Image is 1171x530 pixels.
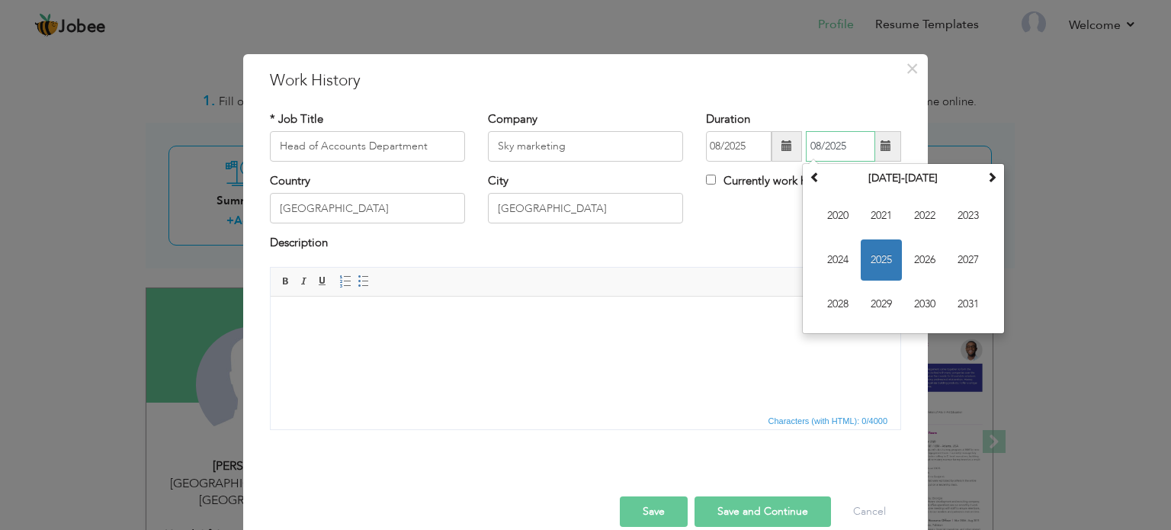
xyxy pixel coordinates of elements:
span: Previous Decade [810,172,820,182]
button: Cancel [838,496,901,527]
a: Italic [296,273,313,290]
input: Currently work here [706,175,716,185]
a: Bold [278,273,294,290]
div: Statistics [765,414,893,428]
label: City [488,173,509,189]
span: 2030 [904,284,945,325]
input: From [706,131,772,162]
span: 2020 [817,195,858,236]
span: Next Decade [987,172,997,182]
button: Close [900,56,924,81]
span: 2026 [904,239,945,281]
span: 2031 [948,284,989,325]
label: * Job Title [270,111,323,127]
span: × [906,55,919,82]
h3: Work History [270,69,901,92]
span: 2029 [861,284,902,325]
span: 2025 [861,239,902,281]
label: Description [270,235,328,251]
label: Country [270,173,310,189]
button: Save [620,496,688,527]
span: 2021 [861,195,902,236]
button: Save and Continue [695,496,831,527]
span: 2023 [948,195,989,236]
th: Select Decade [824,167,983,190]
label: Company [488,111,537,127]
span: 2022 [904,195,945,236]
span: Characters (with HTML): 0/4000 [765,414,891,428]
iframe: Rich Text Editor, workEditor [271,297,900,411]
input: Present [806,131,875,162]
a: Insert/Remove Numbered List [337,273,354,290]
span: 2027 [948,239,989,281]
a: Underline [314,273,331,290]
span: 2028 [817,284,858,325]
a: Insert/Remove Bulleted List [355,273,372,290]
span: 2024 [817,239,858,281]
label: Duration [706,111,750,127]
label: Currently work here [706,173,823,189]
